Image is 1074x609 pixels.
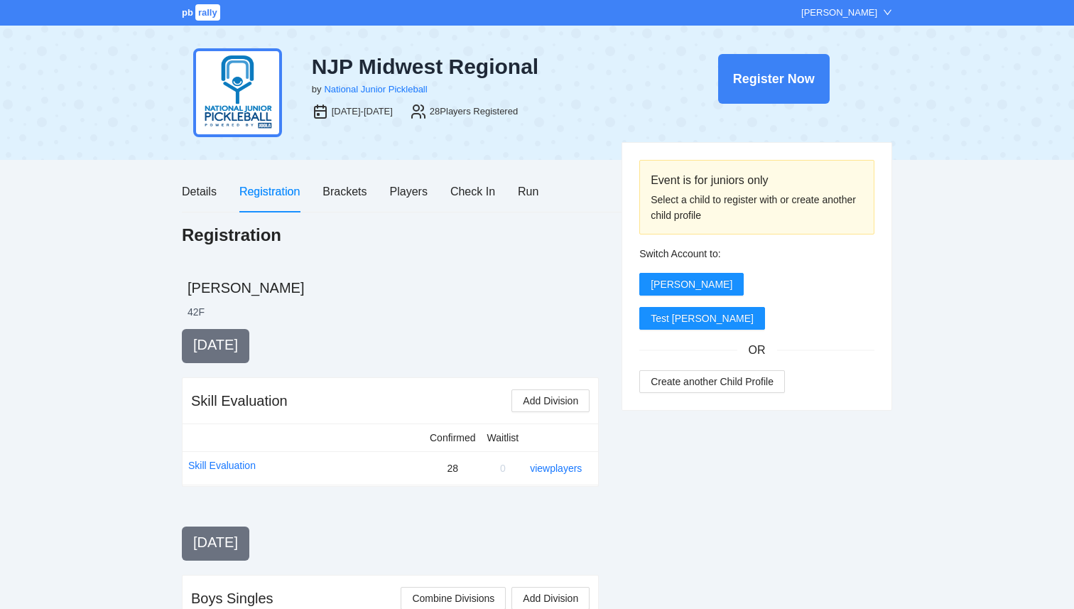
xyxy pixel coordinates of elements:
[883,8,892,17] span: down
[639,370,785,393] button: Create another Child Profile
[518,183,538,200] div: Run
[191,391,288,411] div: Skill Evaluation
[312,82,322,97] div: by
[718,54,830,104] button: Register Now
[651,374,774,389] span: Create another Child Profile
[639,246,874,262] div: Switch Account to:
[322,183,367,200] div: Brackets
[324,84,427,95] a: National Junior Pickleball
[193,48,282,137] img: njp-logo2.png
[193,534,238,550] span: [DATE]
[332,104,393,119] div: [DATE]-[DATE]
[651,171,863,189] div: Event is for juniors only
[737,341,777,359] span: OR
[523,591,578,606] span: Add Division
[511,389,590,412] button: Add Division
[424,451,482,485] td: 28
[487,430,519,446] div: Waitlist
[639,307,765,330] button: Test [PERSON_NAME]
[801,6,877,20] div: [PERSON_NAME]
[651,276,732,292] span: [PERSON_NAME]
[188,458,256,473] a: Skill Evaluation
[188,305,205,319] li: 42 F
[193,337,238,352] span: [DATE]
[450,183,495,200] div: Check In
[412,591,494,606] span: Combine Divisions
[523,393,578,409] span: Add Division
[182,183,217,200] div: Details
[530,463,582,474] a: view players
[639,273,744,296] button: [PERSON_NAME]
[430,104,518,119] div: 28 Players Registered
[500,463,506,474] span: 0
[651,192,863,223] div: Select a child to register with or create another child profile
[312,54,644,80] div: NJP Midwest Regional
[651,311,754,326] span: Test [PERSON_NAME]
[390,183,428,200] div: Players
[182,7,193,18] span: pb
[188,278,892,298] h2: [PERSON_NAME]
[195,4,220,21] span: rally
[182,224,281,247] h1: Registration
[430,430,476,446] div: Confirmed
[239,183,300,200] div: Registration
[182,7,222,18] a: pbrally
[191,588,273,608] div: Boys Singles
